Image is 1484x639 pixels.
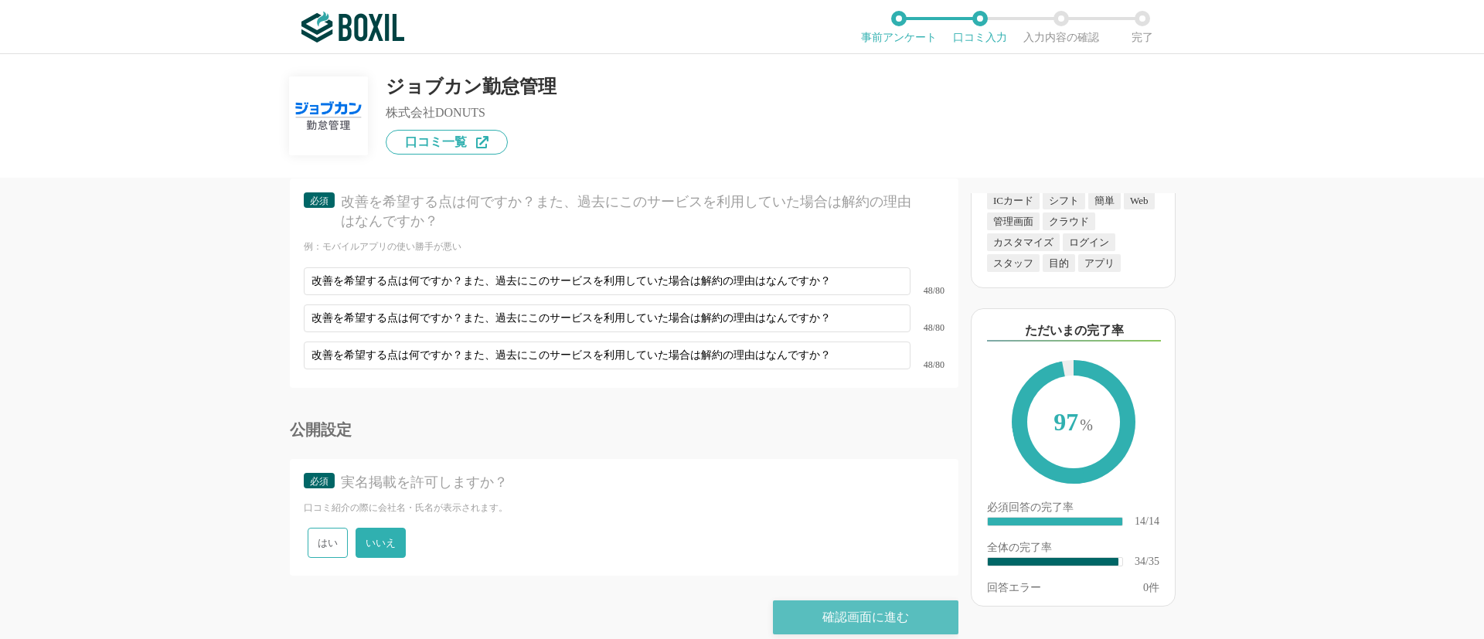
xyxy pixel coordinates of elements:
[1043,192,1085,209] div: シフト
[988,558,1118,566] div: ​
[987,212,1040,230] div: 管理画面
[310,195,328,206] span: 必須
[341,192,917,231] div: 改善を希望する点は何ですか？また、過去にこのサービスを利用していた場合は解約の理由はなんですか？
[939,11,1020,43] li: 口コミ入力
[910,360,945,369] div: 48/80
[290,422,958,437] div: 公開設定
[308,528,348,558] span: はい
[910,323,945,332] div: 48/80
[1078,254,1121,272] div: アプリ
[386,107,556,119] div: 株式会社DONUTS
[1043,212,1095,230] div: クラウド
[304,304,910,332] input: 直感的な操作性を重視しているだけあり、検索しないと使い方がわからない機能がある
[987,254,1040,272] div: スタッフ
[987,502,1159,516] div: 必須回答の完了率
[1080,416,1093,433] span: %
[304,240,945,253] div: 例：モバイルアプリの使い勝手が悪い
[386,130,508,155] a: 口コミ一覧
[1063,233,1115,251] div: ログイン
[988,518,1122,525] div: ​
[910,286,945,295] div: 48/80
[773,600,958,634] div: 確認画面に進む
[1020,11,1101,43] li: 入力内容の確認
[304,342,910,369] input: 直感的な操作性を重視しているだけあり、検索しないと使い方がわからない機能がある
[987,321,1161,342] div: ただいまの完了率
[310,476,328,487] span: 必須
[1124,192,1155,209] div: Web
[304,501,945,515] div: 口コミ紹介の際に会社名・氏名が表示されます。
[386,77,556,96] div: ジョブカン勤怠管理
[341,473,917,492] div: 実名掲載を許可しますか？
[405,136,467,148] span: 口コミ一覧
[987,542,1159,556] div: 全体の完了率
[1043,254,1075,272] div: 目的
[1027,376,1120,471] span: 97
[304,267,910,295] input: 直感的な操作性を重視しているだけあり、検索しないと使い方がわからない機能がある
[987,192,1040,209] div: ICカード
[1143,583,1159,593] div: 件
[1135,556,1159,567] div: 34/35
[858,11,939,43] li: 事前アンケート
[987,233,1060,251] div: カスタマイズ
[1101,11,1183,43] li: 完了
[356,528,406,558] span: いいえ
[1088,192,1121,209] div: 簡単
[301,12,404,42] img: ボクシルSaaS_ロゴ
[1135,516,1159,527] div: 14/14
[1143,582,1149,593] span: 0
[987,583,1041,593] div: 回答エラー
